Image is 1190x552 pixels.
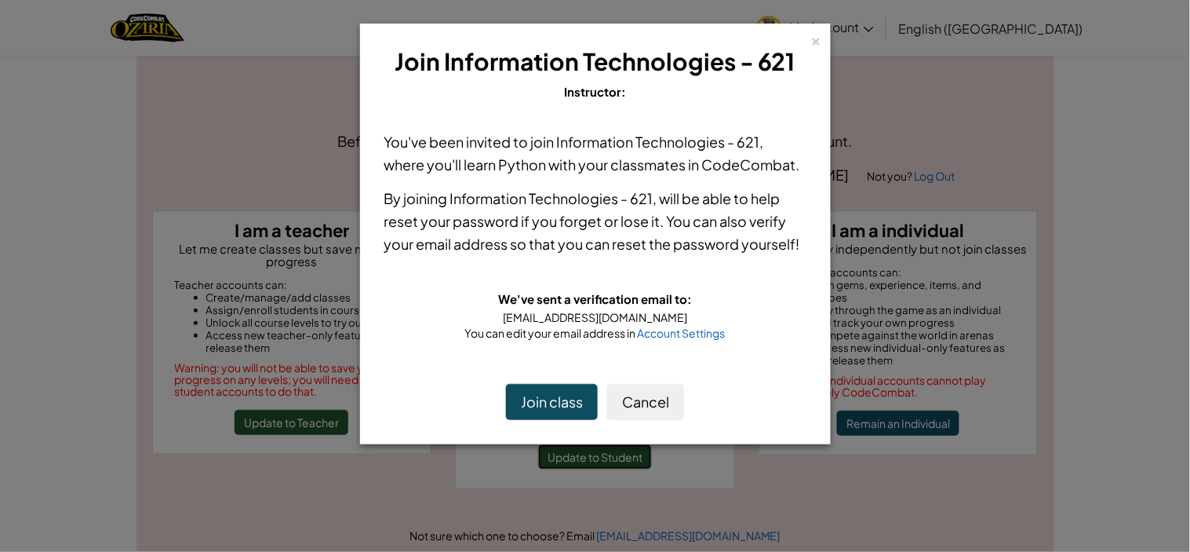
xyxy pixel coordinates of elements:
[384,189,450,207] span: By joining
[557,133,760,151] span: Information Technologies - 621
[506,384,598,420] button: Join class
[811,31,822,47] div: ×
[499,155,547,174] span: Python
[384,189,800,253] span: will be able to help reset your password if you forget or lose it. You can also verify your email...
[607,384,684,420] button: Cancel
[498,291,692,306] span: We've sent a verification email to:
[465,326,638,340] span: You can edit your email address in
[395,46,440,76] span: Join
[638,326,726,340] a: Account Settings
[564,84,626,99] span: Instructor:
[444,46,795,76] span: Information Technologies - 621
[547,155,800,174] span: with your classmates in CodeCombat.
[450,189,653,207] span: Information Technologies - 621
[384,133,557,151] span: You've been invited to join
[384,309,806,325] div: [EMAIL_ADDRESS][DOMAIN_NAME]
[653,189,660,207] span: ,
